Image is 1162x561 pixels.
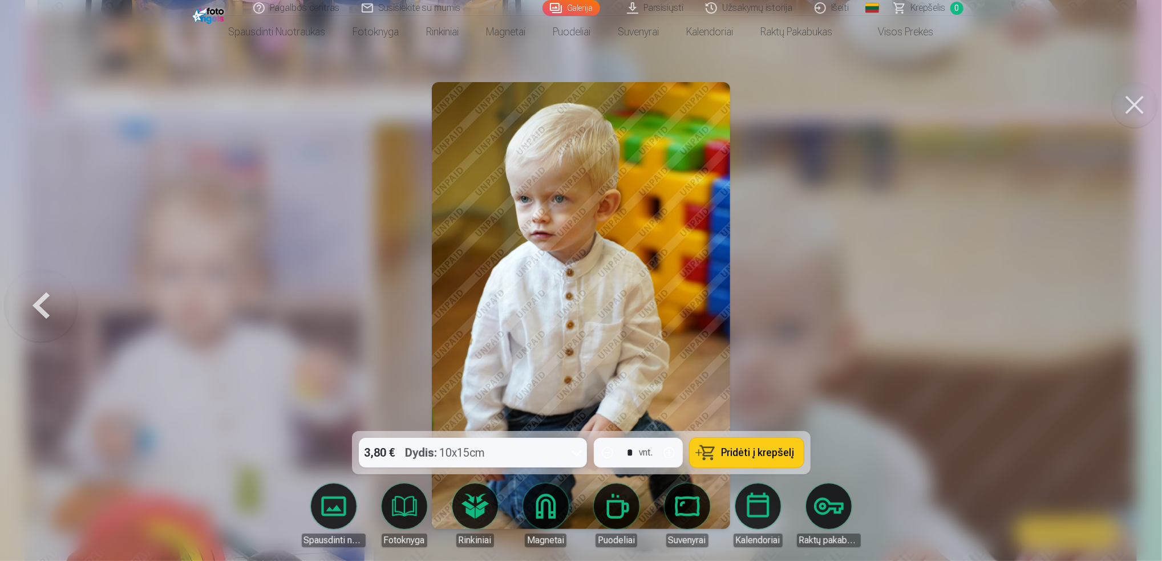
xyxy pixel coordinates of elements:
a: Raktų pakabukas [797,483,861,547]
a: Spausdinti nuotraukas [302,483,366,547]
a: Kalendoriai [673,16,747,48]
a: Suvenyrai [605,16,673,48]
a: Suvenyrai [655,483,719,547]
div: vnt. [639,446,653,460]
a: Raktų pakabukas [747,16,847,48]
img: /fa2 [192,5,227,24]
button: Pridėti į krepšelį [690,438,804,467]
a: Magnetai [514,483,578,547]
a: Spausdinti nuotraukas [215,16,339,48]
a: Visos prekės [847,16,948,48]
div: Kalendoriai [734,534,783,547]
div: Puodeliai [596,534,637,547]
div: Raktų pakabukas [797,534,861,547]
div: 10x15cm [406,438,485,467]
a: Fotoknyga [373,483,436,547]
span: 0 [950,2,963,15]
div: Fotoknyga [382,534,427,547]
a: Puodeliai [540,16,605,48]
a: Kalendoriai [726,483,790,547]
span: Pridėti į krepšelį [722,448,795,458]
span: Krepšelis [911,1,946,15]
div: Spausdinti nuotraukas [302,534,366,547]
div: Magnetai [525,534,566,547]
div: Suvenyrai [666,534,708,547]
a: Rinkiniai [443,483,507,547]
a: Rinkiniai [413,16,473,48]
a: Puodeliai [585,483,649,547]
strong: Dydis : [406,445,438,461]
a: Magnetai [473,16,540,48]
div: Rinkiniai [456,534,494,547]
div: 3,80 € [359,438,401,467]
a: Fotoknyga [339,16,413,48]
